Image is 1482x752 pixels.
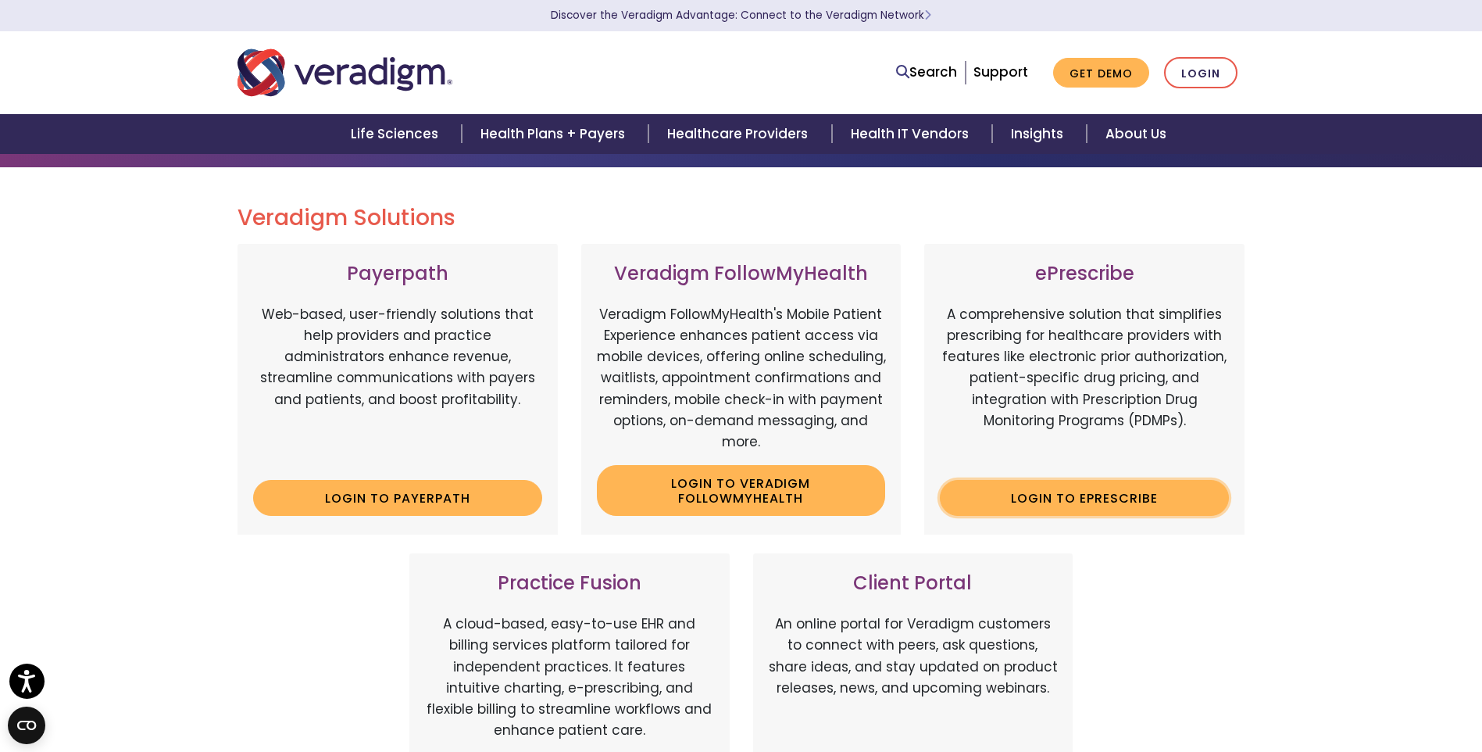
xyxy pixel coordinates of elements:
[1182,639,1463,733] iframe: Drift Chat Widget
[597,465,886,516] a: Login to Veradigm FollowMyHealth
[769,614,1058,741] p: An online portal for Veradigm customers to connect with peers, ask questions, share ideas, and st...
[551,8,931,23] a: Discover the Veradigm Advantage: Connect to the Veradigm NetworkLearn More
[940,263,1229,285] h3: ePrescribe
[237,205,1245,231] h2: Veradigm Solutions
[253,304,542,468] p: Web-based, user-friendly solutions that help providers and practice administrators enhance revenu...
[940,304,1229,468] p: A comprehensive solution that simplifies prescribing for healthcare providers with features like ...
[992,114,1087,154] a: Insights
[1053,58,1149,88] a: Get Demo
[237,47,452,98] img: Veradigm logo
[253,263,542,285] h3: Payerpath
[425,572,714,595] h3: Practice Fusion
[973,63,1028,81] a: Support
[8,707,45,744] button: Open CMP widget
[253,480,542,516] a: Login to Payerpath
[1164,57,1237,89] a: Login
[940,480,1229,516] a: Login to ePrescribe
[896,62,957,83] a: Search
[769,572,1058,595] h3: Client Portal
[462,114,648,154] a: Health Plans + Payers
[425,614,714,741] p: A cloud-based, easy-to-use EHR and billing services platform tailored for independent practices. ...
[924,8,931,23] span: Learn More
[597,263,886,285] h3: Veradigm FollowMyHealth
[332,114,462,154] a: Life Sciences
[648,114,831,154] a: Healthcare Providers
[1087,114,1185,154] a: About Us
[832,114,992,154] a: Health IT Vendors
[597,304,886,453] p: Veradigm FollowMyHealth's Mobile Patient Experience enhances patient access via mobile devices, o...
